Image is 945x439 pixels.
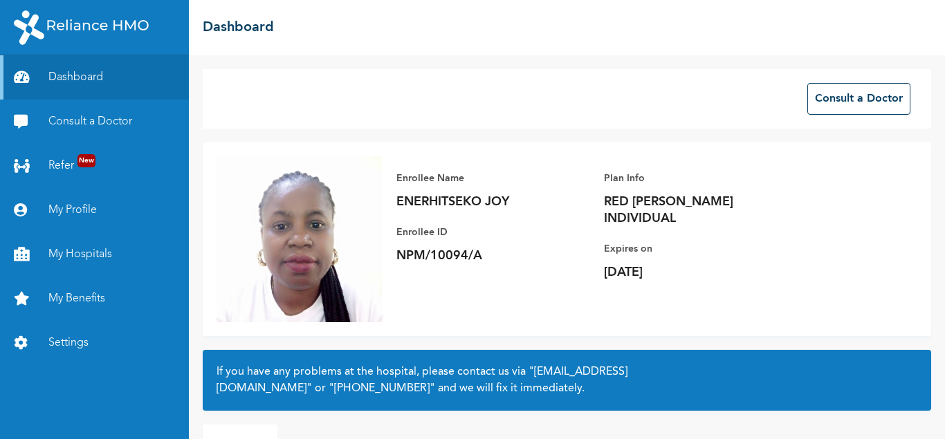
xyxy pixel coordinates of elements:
img: RelianceHMO's Logo [14,10,149,45]
button: Consult a Doctor [807,83,910,115]
p: Enrollee Name [396,170,590,187]
p: Plan Info [604,170,798,187]
p: [DATE] [604,264,798,281]
h2: If you have any problems at the hospital, please contact us via or and we will fix it immediately. [217,364,917,397]
p: RED [PERSON_NAME] INDIVIDUAL [604,194,798,227]
a: "[PHONE_NUMBER]" [329,383,435,394]
p: ENERHITSEKO JOY [396,194,590,210]
p: Enrollee ID [396,224,590,241]
h2: Dashboard [203,17,274,38]
p: Expires on [604,241,798,257]
img: Enrollee [217,156,383,322]
p: NPM/10094/A [396,247,590,264]
span: New [77,154,95,167]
